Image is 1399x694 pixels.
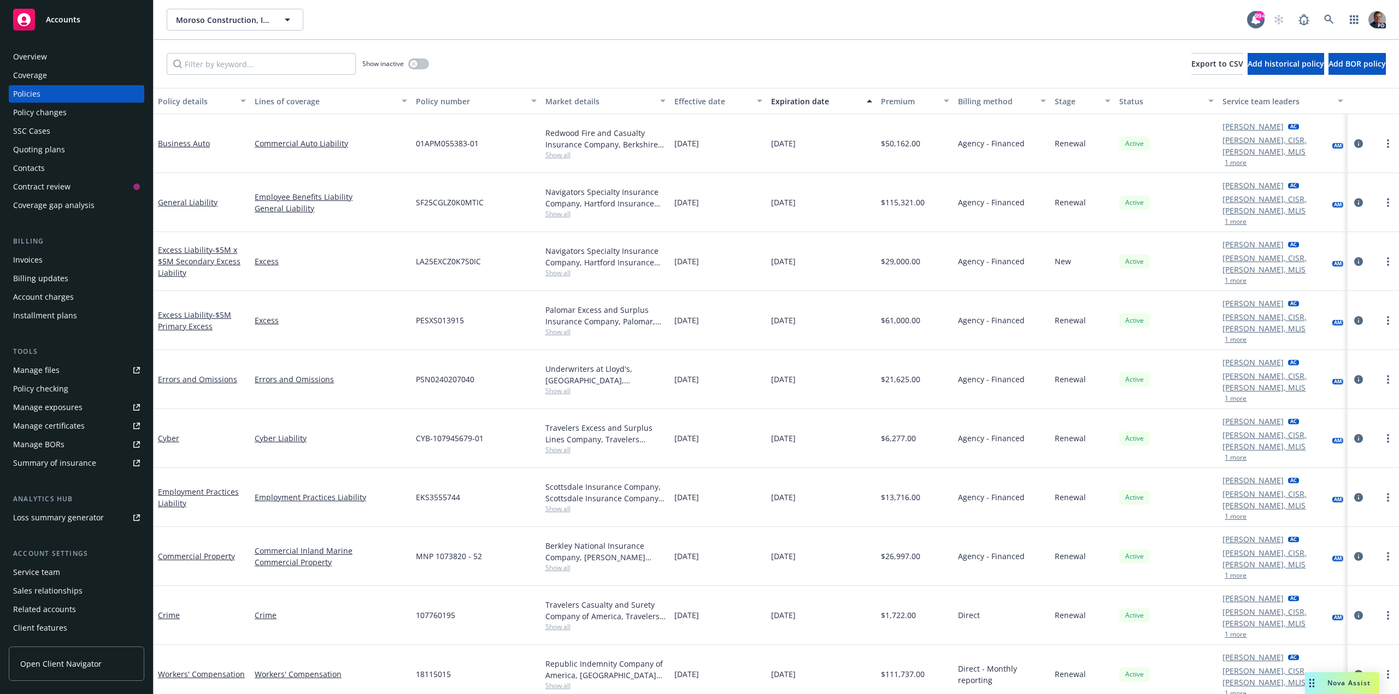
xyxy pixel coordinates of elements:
a: circleInformation [1352,432,1365,445]
div: Coverage [13,67,47,84]
div: Summary of insurance [13,454,96,472]
div: Manage BORs [13,436,64,453]
span: [DATE] [674,373,699,385]
a: Policy changes [9,104,144,121]
a: Contract review [9,178,144,195]
div: Policy details [158,96,234,107]
a: Manage certificates [9,417,144,435]
div: Stage [1055,96,1098,107]
div: Republic Indemnity Company of America, [GEOGRAPHIC_DATA] Indemnity [545,658,666,681]
a: Errors and Omissions [158,374,237,384]
div: Travelers Excess and Surplus Lines Company, Travelers Insurance, Corvus Insurance (Travelers), CR... [545,422,666,445]
button: 1 more [1225,277,1247,284]
span: Active [1124,198,1145,207]
a: Manage BORs [9,436,144,453]
span: Renewal [1055,668,1086,680]
button: Premium [877,88,954,114]
span: [DATE] [674,668,699,680]
span: Renewal [1055,138,1086,149]
div: Tools [9,346,144,357]
button: Add BOR policy [1329,53,1386,75]
span: Show all [545,209,666,218]
a: SSC Cases [9,122,144,140]
a: Accounts [9,4,144,35]
div: Premium [881,96,938,107]
span: [DATE] [674,550,699,562]
span: [DATE] [771,315,796,326]
a: Contacts [9,159,144,177]
img: photo [1368,11,1386,28]
span: Agency - Financed [958,256,1025,267]
span: [DATE] [674,197,699,208]
button: 1 more [1225,218,1247,225]
a: [PERSON_NAME], CISR, [PERSON_NAME], MLIS [1222,193,1327,216]
span: CYB-107945679-01 [416,432,484,444]
div: Palomar Excess and Surplus Insurance Company, Palomar, CRC Group [545,304,666,327]
button: Lines of coverage [250,88,412,114]
span: Agency - Financed [958,491,1025,503]
a: Loss summary generator [9,509,144,526]
a: Policy checking [9,380,144,398]
a: Workers' Compensation [158,669,245,679]
button: Expiration date [767,88,877,114]
a: Excess Liability [158,310,231,331]
a: Excess [255,315,407,326]
div: Status [1119,96,1202,107]
a: Errors and Omissions [255,373,407,385]
span: Agency - Financed [958,373,1025,385]
span: Show all [545,445,666,454]
a: Policies [9,85,144,103]
button: 1 more [1225,395,1247,402]
span: Add historical policy [1248,58,1324,69]
div: Account charges [13,288,74,306]
button: Service team leaders [1218,88,1347,114]
a: Excess Liability [158,245,240,278]
span: EKS3555744 [416,491,460,503]
div: SSC Cases [13,122,50,140]
span: $6,277.00 [881,432,916,444]
a: [PERSON_NAME] [1222,121,1284,132]
div: Overview [13,48,47,66]
span: Direct - Monthly reporting [958,663,1046,686]
a: Employee Benefits Liability [255,191,407,203]
div: Scottsdale Insurance Company, Scottsdale Insurance Company (Nationwide), CRC Group [545,481,666,504]
span: - $5M x $5M Secondary Excess Liability [158,245,240,278]
a: more [1382,314,1395,327]
button: 1 more [1225,159,1247,166]
a: Manage exposures [9,399,144,416]
button: 1 more [1225,454,1247,461]
span: $21,625.00 [881,373,920,385]
a: Commercial Auto Liability [255,138,407,149]
a: more [1382,491,1395,504]
div: Navigators Specialty Insurance Company, Hartford Insurance Group, CRC Group [545,186,666,209]
a: more [1382,196,1395,209]
div: Contract review [13,178,70,195]
span: Export to CSV [1191,58,1243,69]
span: [DATE] [674,256,699,267]
a: more [1382,255,1395,268]
span: Agency - Financed [958,138,1025,149]
div: Policy changes [13,104,67,121]
div: Manage certificates [13,417,85,435]
span: Active [1124,139,1145,149]
a: circleInformation [1352,314,1365,327]
button: Billing method [954,88,1050,114]
a: circleInformation [1352,196,1365,209]
span: [DATE] [771,491,796,503]
a: [PERSON_NAME] [1222,298,1284,309]
span: 01APM055383-01 [416,138,479,149]
a: [PERSON_NAME] [1222,474,1284,486]
span: [DATE] [674,609,699,621]
a: Summary of insurance [9,454,144,472]
button: Effective date [670,88,767,114]
div: 99+ [1255,11,1265,21]
button: Status [1115,88,1218,114]
span: [DATE] [674,138,699,149]
span: - $5M Primary Excess [158,310,231,331]
span: Show all [545,681,666,690]
a: circleInformation [1352,491,1365,504]
span: Open Client Navigator [20,658,102,669]
span: Show inactive [362,59,404,68]
span: PESXS013915 [416,315,464,326]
